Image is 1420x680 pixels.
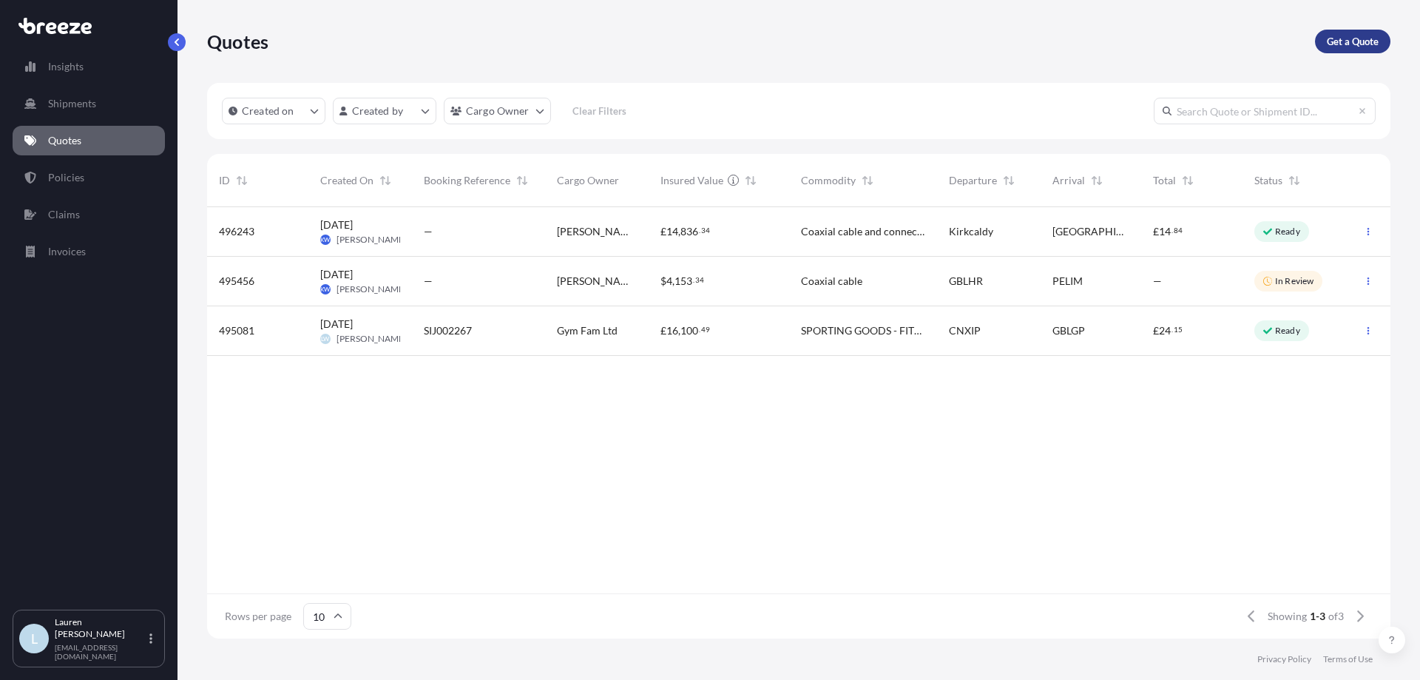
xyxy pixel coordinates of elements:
span: , [678,326,680,336]
p: Claims [48,207,80,222]
span: ID [219,173,230,188]
span: KW [320,282,330,297]
p: Ready [1275,226,1300,238]
span: [PERSON_NAME] Microwave Systems Ltd. [557,224,637,239]
span: Status [1254,173,1282,188]
span: [PERSON_NAME] [337,234,407,246]
span: 836 [680,226,698,237]
span: SIJ002267 [424,323,472,338]
a: Privacy Policy [1257,653,1311,665]
button: Sort [742,172,760,189]
span: 495081 [219,323,254,338]
p: Ready [1275,325,1300,337]
button: Sort [859,172,876,189]
input: Search Quote or Shipment ID... [1154,98,1376,124]
span: 100 [680,326,698,336]
span: [DATE] [320,218,353,232]
span: Gym Fam Ltd [557,323,618,338]
p: Clear Filters [572,104,626,118]
p: Created by [352,104,404,118]
span: 24 [1159,326,1171,336]
span: 84 [1174,228,1183,233]
p: In Review [1275,275,1313,287]
p: Lauren [PERSON_NAME] [55,616,146,640]
span: Booking Reference [424,173,510,188]
span: 4 [666,276,672,286]
p: [EMAIL_ADDRESS][DOMAIN_NAME] [55,643,146,661]
span: 14 [1159,226,1171,237]
span: GBLHR [949,274,983,289]
span: 14 [666,226,678,237]
span: [PERSON_NAME] [337,283,407,295]
span: [PERSON_NAME] [337,333,407,345]
span: — [1153,274,1162,289]
span: LW [321,331,329,346]
p: Cargo Owner [466,104,530,118]
p: Insights [48,59,84,74]
a: Claims [13,200,165,229]
span: . [699,327,700,332]
span: — [424,224,433,239]
span: [PERSON_NAME] Microwave Systems Ltd. [557,274,637,289]
span: [DATE] [320,317,353,331]
span: of 3 [1328,609,1344,624]
span: L [31,631,38,646]
button: cargoOwner Filter options [444,98,551,124]
p: Policies [48,170,84,185]
span: Showing [1268,609,1307,624]
span: [DATE] [320,267,353,282]
a: Quotes [13,126,165,155]
span: 49 [701,327,710,332]
span: . [693,277,694,283]
button: Sort [376,172,394,189]
span: Departure [949,173,997,188]
button: createdOn Filter options [222,98,325,124]
span: 15 [1174,327,1183,332]
button: Sort [1285,172,1303,189]
a: Terms of Use [1323,653,1373,665]
span: [GEOGRAPHIC_DATA] [1052,224,1130,239]
span: . [1171,327,1173,332]
span: Insured Value [660,173,723,188]
span: Total [1153,173,1176,188]
span: £ [660,326,666,336]
span: Cargo Owner [557,173,619,188]
a: Policies [13,163,165,192]
span: Commodity [801,173,856,188]
span: KW [320,232,330,247]
button: Sort [1000,172,1018,189]
button: Sort [513,172,531,189]
span: 34 [695,277,704,283]
button: Clear Filters [558,99,641,123]
span: CNXIP [949,323,981,338]
button: createdBy Filter options [333,98,436,124]
span: 496243 [219,224,254,239]
p: Quotes [48,133,81,148]
span: PELIM [1052,274,1083,289]
p: Get a Quote [1327,34,1379,49]
p: Created on [242,104,294,118]
a: Shipments [13,89,165,118]
span: Coaxial cable and connectors [801,224,925,239]
span: — [424,274,433,289]
span: Arrival [1052,173,1085,188]
span: Coaxial cable [801,274,862,289]
p: Quotes [207,30,268,53]
span: £ [1153,226,1159,237]
p: Shipments [48,96,96,111]
span: Kirkcaldy [949,224,993,239]
span: Rows per page [225,609,291,624]
span: , [678,226,680,237]
span: SPORTING GOODS - FITNESS EQUIPMENT [801,323,925,338]
span: 153 [674,276,692,286]
button: Sort [1179,172,1197,189]
span: $ [660,276,666,286]
button: Sort [1088,172,1106,189]
span: Created On [320,173,373,188]
span: GBLGP [1052,323,1085,338]
a: Insights [13,52,165,81]
a: Get a Quote [1315,30,1390,53]
span: . [1171,228,1173,233]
